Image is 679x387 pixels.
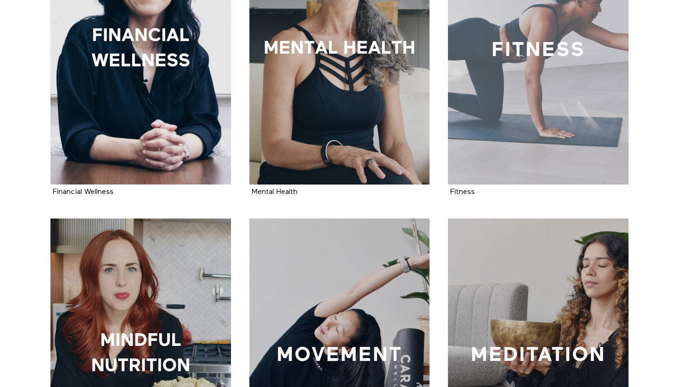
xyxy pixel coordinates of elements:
[252,188,298,195] a: Mental Health
[53,188,114,196] strong: Financial Wellness
[53,188,114,195] a: Financial Wellness
[450,188,475,195] a: Fitness
[252,188,298,196] strong: Mental Health
[450,188,475,196] strong: Fitness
